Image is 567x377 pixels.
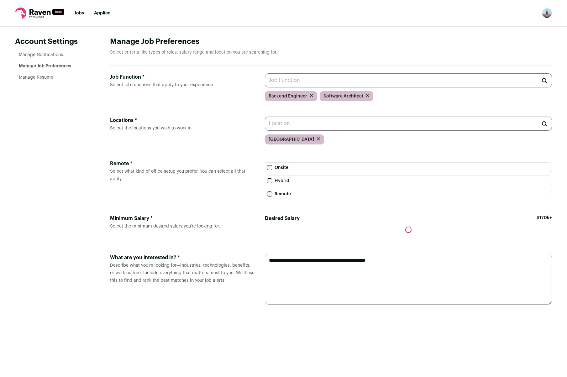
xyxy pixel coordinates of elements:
a: Jobs [74,11,84,15]
input: Hybrid [267,178,272,183]
input: Job Function [265,73,552,87]
input: Remote [267,191,272,196]
label: Remote [265,189,552,199]
img: 5305720-medium_jpg [542,8,552,18]
input: Location [265,117,552,131]
h1: Manage Job Preferences [110,37,552,47]
span: Select what kind of office setup you prefer. You can select all that apply. [110,169,245,181]
a: Manage Job Preferences [19,64,71,68]
div: What are you interested in? * [110,254,255,261]
span: Backend Engineer [269,93,307,99]
a: Manage Notifications [19,53,63,57]
a: Manage Resume [19,75,53,80]
label: Hybrid [265,175,552,186]
button: Open dropdown [542,8,552,18]
label: Desired Salary [265,215,300,222]
header: Account Settings [15,37,80,47]
div: Remote * [110,160,255,167]
span: $170k+ [537,215,552,230]
span: Select the minimum desired salary you’re looking for. [110,224,220,228]
a: Applied [94,11,111,15]
div: Job Function * [110,73,255,81]
p: Select criteria like types of roles, salary range and location you are searching for. [110,49,552,55]
label: Onsite [265,162,552,173]
span: [GEOGRAPHIC_DATA] [269,136,314,143]
span: Select job functions that apply to your experience [110,83,213,87]
div: Minimum Salary * [110,215,255,222]
div: Locations * [110,117,255,124]
span: Select the locations you wish to work in [110,126,192,130]
span: Software Architect [323,93,363,99]
input: Onsite [267,165,272,170]
span: Describe what you’re looking for—industries, technologies, benefits, or work culture. Include eve... [110,263,255,283]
